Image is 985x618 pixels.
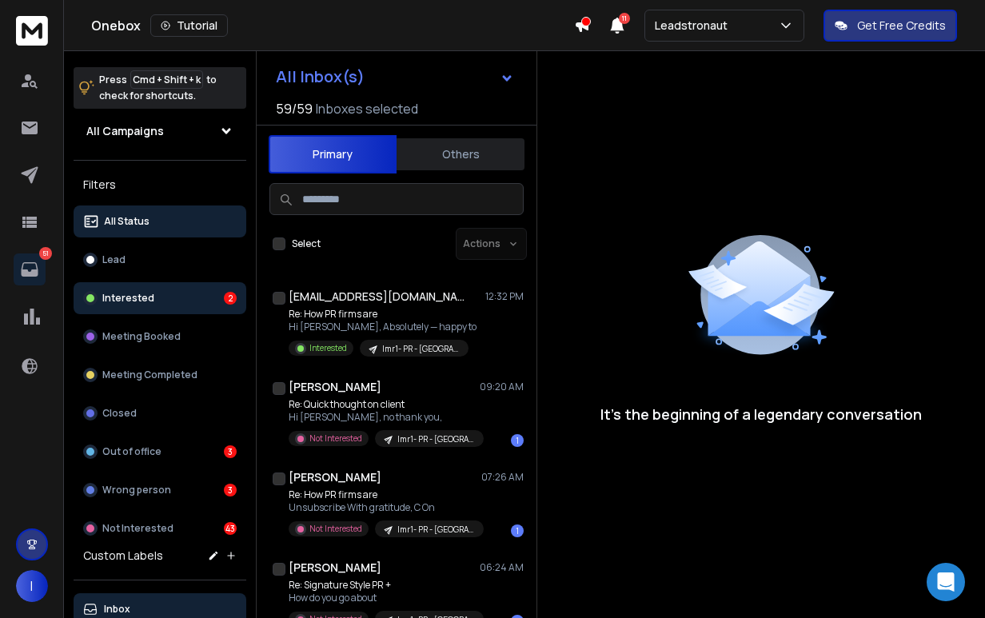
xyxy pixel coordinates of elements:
button: All Inbox(s) [263,61,527,93]
div: Open Intercom Messenger [927,563,965,601]
p: Re: How PR firms are [289,308,477,321]
span: 59 / 59 [276,99,313,118]
p: 51 [39,247,52,260]
p: All Status [104,215,150,228]
p: How do you go about [289,592,481,604]
span: Cmd + Shift + k [130,70,203,89]
p: Inbox [104,603,130,616]
div: 1 [511,434,524,447]
h1: All Inbox(s) [276,69,365,85]
h1: All Campaigns [86,123,164,139]
p: Wrong person [102,484,171,496]
p: Closed [102,407,137,420]
div: Onebox [91,14,574,37]
button: Out of office3 [74,436,246,468]
h1: [PERSON_NAME] [289,560,381,576]
p: Not Interested [309,433,362,445]
button: Not Interested43 [74,512,246,544]
div: 3 [224,445,237,458]
div: 1 [511,524,524,537]
button: Get Free Credits [823,10,957,42]
button: Lead [74,244,246,276]
p: Out of office [102,445,162,458]
p: 06:24 AM [480,561,524,574]
h3: Custom Labels [83,548,163,564]
p: Re: Quick thought on client [289,398,481,411]
p: 07:26 AM [481,471,524,484]
label: Select [292,237,321,250]
h1: [PERSON_NAME] [289,469,381,485]
p: Imr1- PR - [GEOGRAPHIC_DATA] [397,433,474,445]
p: Imr1- PR - [GEOGRAPHIC_DATA] [397,524,474,536]
p: Interested [102,292,154,305]
button: All Campaigns [74,115,246,147]
button: Meeting Completed [74,359,246,391]
button: Tutorial [150,14,228,37]
h1: [EMAIL_ADDRESS][DOMAIN_NAME] [289,289,465,305]
p: Re: How PR firms are [289,488,481,501]
p: It’s the beginning of a legendary conversation [600,403,922,425]
p: Press to check for shortcuts. [99,72,217,104]
button: Wrong person3 [74,474,246,506]
span: 11 [619,13,630,24]
h3: Filters [74,173,246,196]
div: 3 [224,484,237,496]
h3: Inboxes selected [316,99,418,118]
p: Not Interested [102,522,173,535]
p: Get Free Credits [857,18,946,34]
button: Closed [74,397,246,429]
p: Unsubscribe With gratitude, C On [289,501,481,514]
p: Interested [309,342,347,354]
button: Others [397,137,524,172]
p: Hi [PERSON_NAME], Absolutely — happy to [289,321,477,333]
button: All Status [74,205,246,237]
button: I [16,570,48,602]
div: 2 [224,292,237,305]
div: 43 [224,522,237,535]
p: Lead [102,253,126,266]
h1: [PERSON_NAME] [289,379,381,395]
p: 09:20 AM [480,381,524,393]
a: 51 [14,253,46,285]
p: Hi [PERSON_NAME], no thank you, [289,411,481,424]
p: Meeting Completed [102,369,197,381]
p: 12:32 PM [485,290,524,303]
button: Interested2 [74,282,246,314]
p: Imr1- PR - [GEOGRAPHIC_DATA] [382,343,459,355]
p: Leadstronaut [655,18,734,34]
button: Meeting Booked [74,321,246,353]
p: Re: Signature Style PR + [289,579,481,592]
button: Primary [269,135,397,173]
p: Not Interested [309,523,362,535]
p: Meeting Booked [102,330,181,343]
